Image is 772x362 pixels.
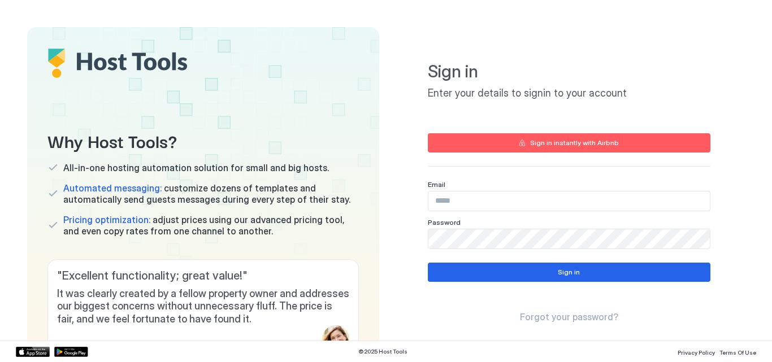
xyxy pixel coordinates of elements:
[63,214,150,225] span: Pricing optimization:
[428,133,710,152] button: Sign in instantly with Airbnb
[54,347,88,357] a: Google Play Store
[57,287,349,326] span: It was clearly created by a fellow property owner and addresses our biggest concerns without unne...
[57,335,151,352] span: [PERSON_NAME]
[428,61,710,82] span: Sign in
[678,346,715,357] a: Privacy Policy
[322,325,349,352] div: profile
[47,128,359,153] span: Why Host Tools?
[63,162,329,173] span: All-in-one hosting automation solution for small and big hosts.
[63,182,162,194] span: Automated messaging:
[678,349,715,356] span: Privacy Policy
[428,229,710,248] input: Input Field
[63,182,359,205] span: customize dozens of templates and automatically send guests messages during every step of their s...
[63,214,359,237] span: adjust prices using our advanced pricing tool, and even copy rates from one channel to another.
[358,348,407,355] span: © 2025 Host Tools
[428,180,445,189] span: Email
[719,349,756,356] span: Terms Of Use
[558,267,580,277] div: Sign in
[719,346,756,357] a: Terms Of Use
[520,311,618,323] a: Forgot your password?
[530,138,619,148] div: Sign in instantly with Airbnb
[428,263,710,282] button: Sign in
[428,87,710,100] span: Enter your details to signin to your account
[428,191,710,211] input: Input Field
[57,269,349,283] span: " Excellent functionality; great value! "
[16,347,50,357] a: App Store
[428,218,461,226] span: Password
